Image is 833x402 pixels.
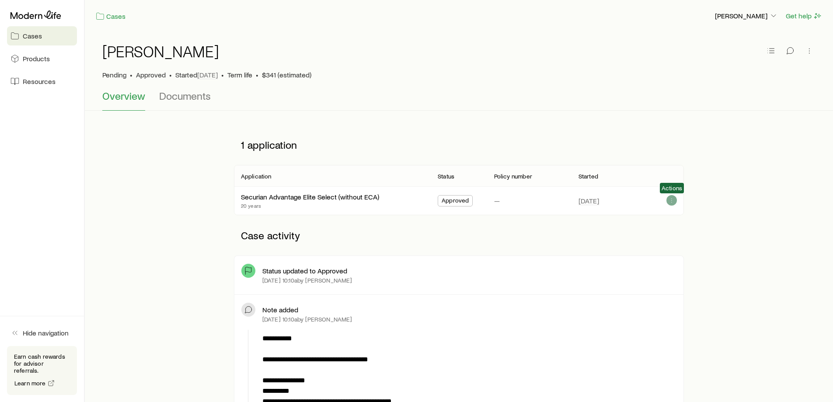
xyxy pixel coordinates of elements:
div: Case details tabs [102,90,816,111]
p: Started [579,173,598,180]
p: Earn cash rewards for advisor referrals. [14,353,70,374]
a: Products [7,49,77,68]
span: • [221,70,224,79]
h1: [PERSON_NAME] [102,42,219,60]
p: Started [175,70,218,79]
span: [DATE] [579,196,599,205]
span: Approved [136,70,166,79]
span: $341 (estimated) [262,70,311,79]
p: Status [438,173,454,180]
p: Status updated to Approved [262,266,347,275]
p: 1 application [234,132,684,158]
span: • [256,70,258,79]
p: 20 years [241,202,379,209]
a: Securian Advantage Elite Select (without ECA) [241,192,379,201]
p: [PERSON_NAME] [715,11,778,20]
div: Earn cash rewards for advisor referrals.Learn more [7,346,77,395]
p: Pending [102,70,126,79]
span: • [130,70,132,79]
p: Note added [262,305,298,314]
span: Term life [227,70,252,79]
span: Resources [23,77,56,86]
span: • [169,70,172,79]
button: [PERSON_NAME] [714,11,778,21]
span: Cases [23,31,42,40]
p: Case activity [234,222,684,248]
span: [DATE] [197,70,218,79]
button: Get help [785,11,823,21]
span: Overview [102,90,145,102]
span: Actions [662,185,682,192]
p: Policy number [494,173,532,180]
p: [DATE] 10:10a by [PERSON_NAME] [262,316,352,323]
a: Cases [95,11,126,21]
span: Documents [159,90,211,102]
span: Hide navigation [23,329,69,337]
span: Approved [442,197,469,206]
span: Products [23,54,50,63]
span: Learn more [14,380,46,386]
a: Resources [7,72,77,91]
button: Hide navigation [7,323,77,343]
p: — [494,196,500,205]
p: [DATE] 10:10a by [PERSON_NAME] [262,277,352,284]
p: Application [241,173,272,180]
a: Cases [7,26,77,45]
